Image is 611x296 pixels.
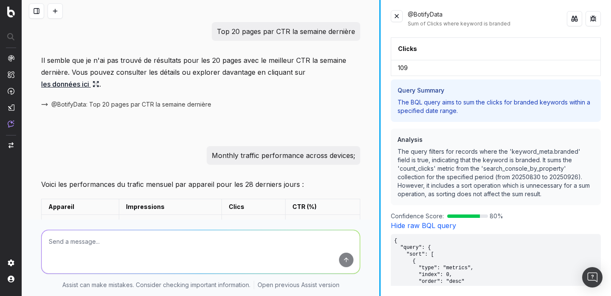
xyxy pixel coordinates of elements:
td: CTR (%) [286,199,360,215]
td: Appareil [42,199,119,215]
a: Hide raw BQL query [391,221,456,230]
p: Top 20 pages par CTR la semaine dernière [217,25,355,37]
button: @BotifyData: Top 20 pages par CTR la semaine dernière [41,100,221,109]
td: 3,059,809 [119,215,222,231]
a: Open previous Assist version [258,281,339,289]
td: Clics [222,199,286,215]
div: @BotifyData [408,10,567,27]
span: Confidence Score: [391,212,444,220]
img: Activation [8,87,14,95]
img: Botify logo [7,6,15,17]
p: The query filters for records where the 'keyword_meta.branded' field is true, indicating that the... [398,147,594,198]
td: Impressions [119,199,222,215]
img: Intelligence [8,71,14,78]
p: The BQL query aims to sum the clicks for branded keywords within a specified date range. [398,98,594,115]
span: @BotifyData: Top 20 pages par CTR la semaine dernière [51,100,211,109]
img: Analytics [8,55,14,62]
img: Assist [8,120,14,127]
td: Desktop [42,215,119,231]
img: Studio [8,104,14,111]
h3: Query Summary [398,86,594,95]
td: 109 [391,60,601,76]
img: Switch project [8,142,14,148]
td: 24,717 [222,215,286,231]
p: Monthly traffic performance across devices; [212,149,355,161]
div: Open Intercom Messenger [582,267,603,288]
span: 80 % [490,212,503,220]
button: Clicks [398,45,417,53]
div: Sum of Clicks where keyword is branded [408,20,567,27]
img: Setting [8,259,14,266]
p: Assist can make mistakes. Consider checking important information. [62,281,250,289]
td: 0.81 [286,215,360,231]
a: les données ici [41,78,99,90]
img: My account [8,276,14,282]
p: Voici les performances du trafic mensuel par appareil pour les 28 derniers jours : [41,178,360,190]
h3: Analysis [398,135,594,144]
p: Il semble que je n'ai pas trouvé de résultats pour les 20 pages avec le meilleur CTR la semaine d... [41,54,360,90]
